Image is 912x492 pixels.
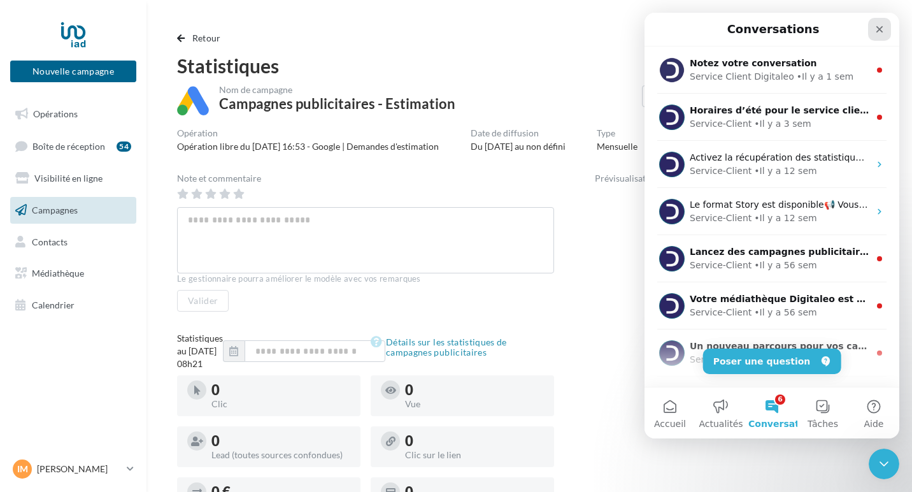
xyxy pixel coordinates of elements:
span: Contacts [32,236,68,247]
a: Opérations [8,101,139,127]
div: 0 [211,434,350,448]
div: Clic sur le lien [405,451,544,459]
button: Accéder à la landing page [642,85,769,107]
span: Boîte de réception [32,140,105,151]
span: Accueil [10,407,41,416]
img: Profile image for Service-Client [15,280,40,306]
div: Service-Client [45,105,107,118]
span: Conversations [104,407,176,416]
a: Boîte de réception54 [8,133,139,160]
button: Tâches [153,375,204,426]
div: 0 [211,383,350,397]
div: Note et commentaire [177,174,554,183]
a: IM [PERSON_NAME] [10,457,136,481]
span: Opérations [33,108,78,119]
div: Campagnes publicitaires - Estimation [219,97,455,111]
div: Statistiques au [DATE] 08h21 [177,332,223,370]
span: Aide [220,407,239,416]
a: Calendrier [8,292,139,319]
div: • Il y a 12 sem [110,199,172,212]
span: Campagnes [32,205,78,215]
button: Poser une question [59,336,197,361]
img: Profile image for Service-Client [15,186,40,212]
span: IM [17,463,28,475]
div: Opération libre du [DATE] 16:53 - Google | Demandes d'estimation [177,140,439,153]
button: Actualités [51,375,102,426]
div: Du [DATE] au non défini [471,140,566,153]
div: • Il y a 3 sem [110,105,166,118]
a: Médiathèque [8,260,139,287]
div: Prévisualisation [595,174,881,183]
button: Nouvelle campagne [10,61,136,82]
button: Conversations [102,375,153,426]
button: Valider [177,290,229,312]
span: Actualités [54,407,98,416]
img: Profile image for Service-Client [15,233,40,259]
div: Type [597,129,638,138]
a: Visibilité en ligne [8,165,139,192]
div: • Il y a 56 sem [110,246,172,259]
span: Tâches [163,407,194,416]
iframe: Intercom live chat [869,449,899,479]
img: Profile image for Service-Client [15,328,40,353]
div: Vue [405,400,544,409]
a: Campagnes [8,197,139,224]
div: Service-Client [45,293,107,307]
div: Service-Client [45,340,107,354]
a: Détails sur les statistiques de campagnes publicitaires [371,335,554,360]
div: Le gestionnaire pourra améliorer le modèle avec vos remarques [177,273,554,285]
span: Médiathèque [32,268,84,279]
span: Calendrier [32,300,75,310]
a: Contacts [8,229,139,256]
div: 0 [405,383,544,397]
div: Service-Client [45,199,107,212]
div: • Il y a 56 sem [110,293,172,307]
div: Service-Client [45,246,107,259]
button: Aide [204,375,255,426]
p: [PERSON_NAME] [37,463,122,475]
button: Retour [177,31,226,46]
div: Clic [211,400,350,409]
div: Nom de campagne [219,85,455,94]
span: Visibilité en ligne [34,173,103,184]
div: 0 [405,434,544,448]
iframe: Intercom live chat [645,13,899,438]
div: 54 [117,141,131,152]
img: Profile image for Service-Client [15,139,40,164]
div: Lead (toutes sources confondues) [211,451,350,459]
div: Opération [177,129,439,138]
div: Date de diffusion [471,129,566,138]
span: Retour [192,33,221,43]
div: Mensuelle [597,140,638,153]
span: Lancez des campagnes publicitaires 📣 Nous vous conseillons ce type de campagne pour attirer de no... [45,234,634,244]
div: Statistiques [177,56,881,75]
div: Service-Client [45,152,107,165]
div: • Il y a 12 sem [110,152,172,165]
